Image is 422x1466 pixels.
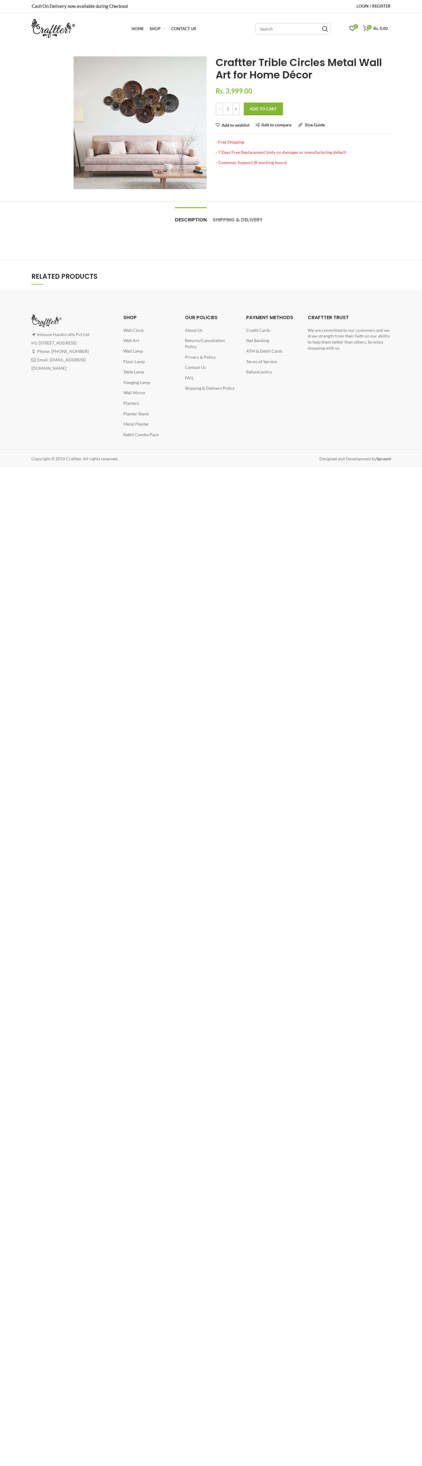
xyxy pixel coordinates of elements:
a: Planter Stand [123,411,149,416]
a: 0 Rs. 0.00 [360,23,391,35]
a: Terms of Service [246,359,277,364]
a: Floor Lamp [123,359,145,364]
div: We are committed to our customers and we draw strength from their faith on our ability to help th... [308,327,391,351]
a: Table Lamp [123,369,144,374]
span: Contact Us [171,26,196,31]
a: Planters [123,401,139,406]
span: Payment Methods [246,314,293,321]
span: Add to wishlist [221,123,249,127]
span: SHOP [123,314,137,321]
span: Craftter Trible Circles Metal Wall Art for Home Décor [216,55,382,82]
a: Shipping & Delivery [213,208,262,226]
span: Description [175,216,207,223]
img: Craftter Trible Circles Metal Wall Art for Home Décor | Decorative Hanging Sculpture | Wall-Mount... [74,56,206,189]
a: Add to compare [255,123,291,127]
span: RELATED PRODUCTS [31,272,97,281]
span: Size Guide [305,122,325,127]
span: Home [132,26,144,31]
span: Craftter Trust [308,314,349,321]
a: Wall Mirror [123,390,146,395]
div: - Free Shipping - 7 Days Free Replacement (only on damages or manufacturing defect) - Customer Su... [216,133,391,165]
a: Description [175,208,207,226]
a: Home [129,23,147,35]
a: Credit Cards [246,328,270,333]
span: Add to compare [261,122,291,127]
span: Login / Register [357,4,391,8]
span: Add to Cart [250,106,277,111]
span: Rs. 3,999.00 [216,87,252,95]
a: Refund policy [246,369,272,374]
a: Wall Lamp [123,348,143,354]
a: Metal Planter [123,421,149,427]
a: Contact Us [168,23,199,35]
a: FAQ [185,375,193,380]
a: Wall Clock [123,328,144,333]
a: ATM & Debit Cards [246,348,283,354]
a: Add to wishlist [216,123,249,127]
span: 0 [367,25,372,30]
a: Privacy & Policy [185,354,216,360]
span: Shipping & Delivery [213,216,262,223]
span: Shop [150,26,160,31]
a: Net Banking [246,338,269,343]
a: About Us [185,328,202,333]
a: Returns/Cancellation Policy [185,338,225,349]
a: Shipping & Delivery Policy [185,386,235,391]
input: - [216,103,223,115]
a: Contact Us [185,365,206,370]
a: Size Guide [298,123,325,127]
div: Copyright © 2019 Craftter. All rights reserved. [31,456,207,462]
a: Spraynt [376,456,391,461]
input: + [232,103,240,115]
img: craftter.com [31,314,62,327]
input: Search [322,26,328,32]
img: craftter.com [31,19,75,38]
span: 0 [354,24,358,29]
a: 0 [346,23,358,35]
input: Search [255,23,331,34]
a: Rakhi Combo Pack [123,432,159,437]
div: Inhouse Handicrafts Pvt Ltd H1-[STREET_ADDRESS] Phone: [PHONE_NUMBER] Email: [EMAIL_ADDRESS][DOMA... [31,330,115,373]
span: OUR POLICIES [185,314,217,321]
div: Designed and Development by [211,456,395,462]
span: Rs. 0.00 [373,26,388,31]
a: Shop [147,23,168,35]
a: Wall Art [123,338,139,343]
a: Hanging Lamp [123,380,150,385]
button: Add to Cart [244,103,283,115]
